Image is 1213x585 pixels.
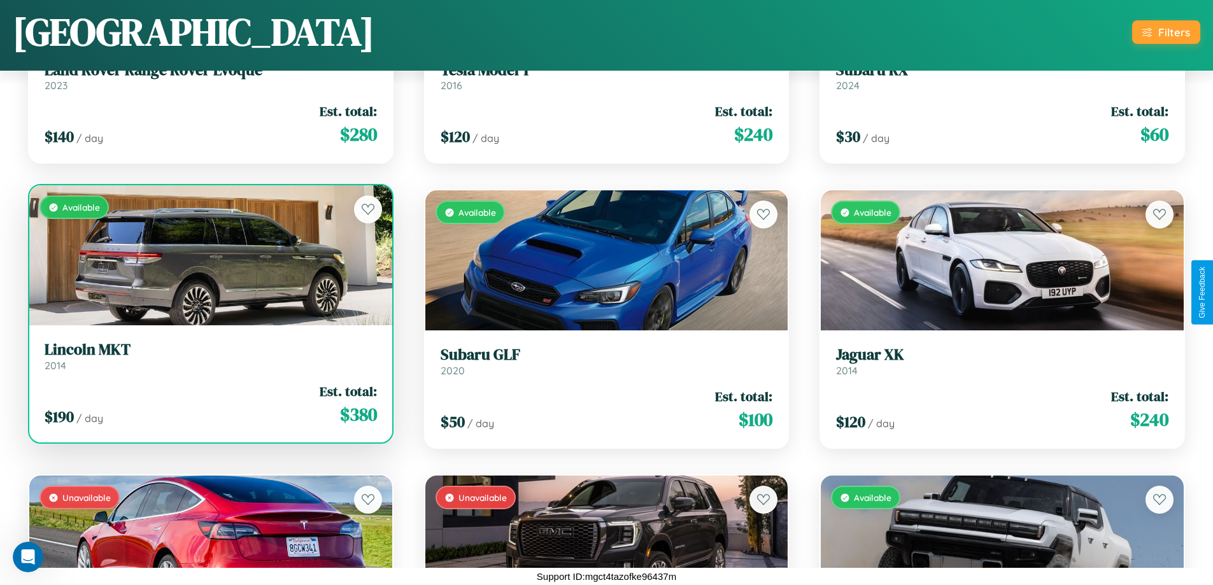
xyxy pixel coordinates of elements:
span: / day [868,417,895,430]
h3: Jaguar XK [836,346,1168,364]
span: $ 190 [45,406,74,427]
h1: [GEOGRAPHIC_DATA] [13,6,374,58]
span: $ 280 [340,122,377,147]
span: $ 30 [836,126,860,147]
span: / day [467,417,494,430]
span: Available [458,207,496,218]
span: $ 140 [45,126,74,147]
span: Est. total: [1111,387,1168,405]
span: $ 120 [441,126,470,147]
span: Est. total: [320,382,377,400]
span: / day [472,132,499,144]
a: Subaru GLF2020 [441,346,773,377]
span: Unavailable [62,492,111,503]
span: Est. total: [1111,102,1168,120]
span: Est. total: [320,102,377,120]
span: Est. total: [715,102,772,120]
a: Land Rover Range Rover Evoque2023 [45,61,377,92]
h3: Subaru GLF [441,346,773,364]
span: Available [62,202,100,213]
span: $ 240 [734,122,772,147]
span: 2016 [441,79,462,92]
h3: Lincoln MKT [45,341,377,359]
h3: Land Rover Range Rover Evoque [45,61,377,80]
span: Unavailable [458,492,507,503]
iframe: Intercom live chat [13,542,43,572]
a: Tesla Model Y2016 [441,61,773,92]
span: 2020 [441,364,465,377]
span: Est. total: [715,387,772,405]
a: Subaru RX2024 [836,61,1168,92]
span: 2023 [45,79,67,92]
a: Jaguar XK2014 [836,346,1168,377]
span: 2024 [836,79,860,92]
span: $ 120 [836,411,865,432]
span: $ 380 [340,402,377,427]
span: 2014 [45,359,66,372]
div: Filters [1158,25,1190,39]
span: / day [76,412,103,425]
span: / day [76,132,103,144]
span: $ 50 [441,411,465,432]
span: $ 240 [1130,407,1168,432]
div: Give Feedback [1198,267,1207,318]
span: 2014 [836,364,858,377]
span: Available [854,207,891,218]
span: / day [863,132,890,144]
a: Lincoln MKT2014 [45,341,377,372]
button: Filters [1132,20,1200,44]
span: $ 100 [739,407,772,432]
p: Support ID: mgct4tazofke96437m [537,568,676,585]
span: $ 60 [1140,122,1168,147]
span: Available [854,492,891,503]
